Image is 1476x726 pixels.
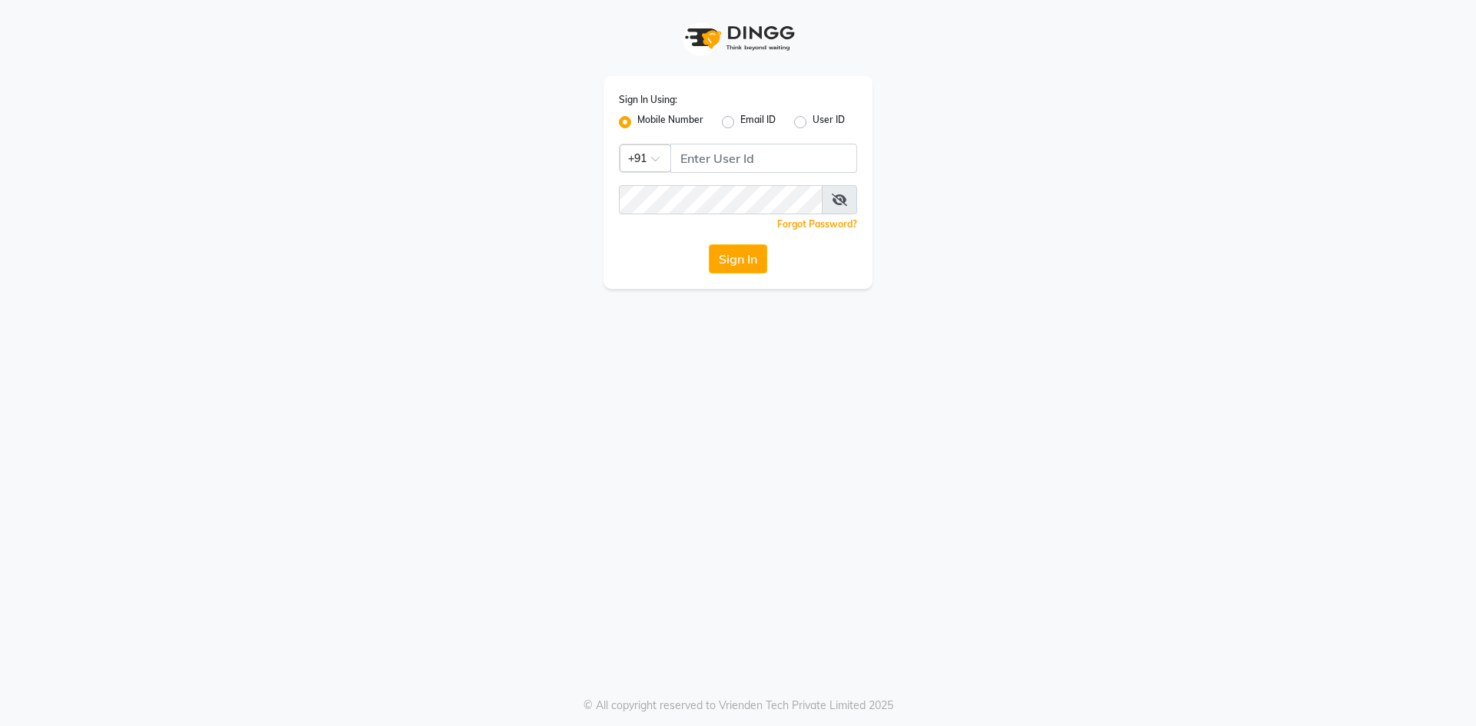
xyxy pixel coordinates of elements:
a: Forgot Password? [777,218,857,230]
input: Username [619,185,823,214]
label: Sign In Using: [619,93,677,107]
label: User ID [813,113,845,131]
label: Mobile Number [637,113,703,131]
input: Username [670,144,857,173]
label: Email ID [740,113,776,131]
button: Sign In [709,244,767,273]
img: logo1.svg [676,15,799,61]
